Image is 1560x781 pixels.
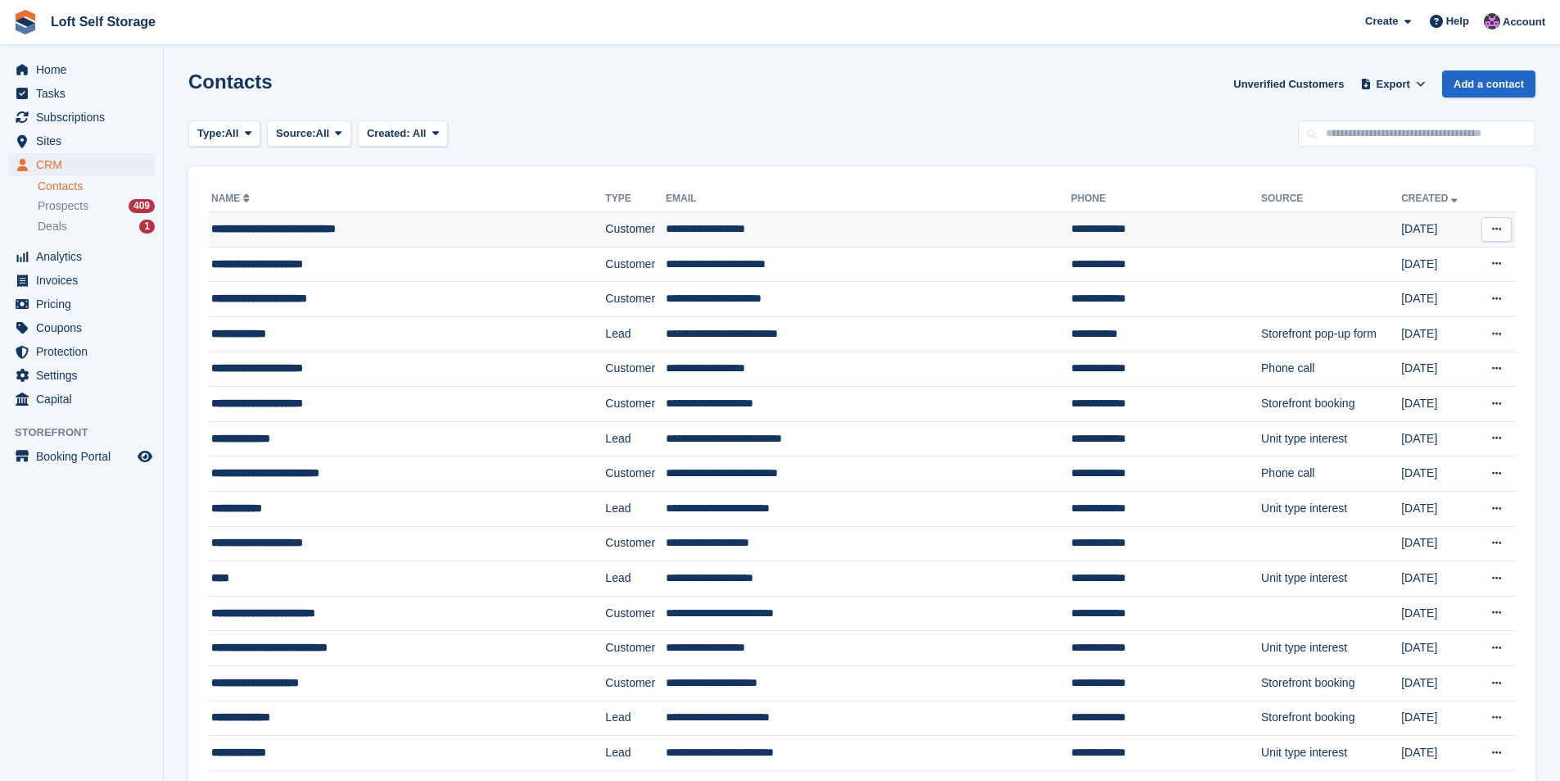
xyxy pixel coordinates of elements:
td: Customer [605,456,666,492]
div: 1 [139,220,155,234]
td: [DATE] [1401,212,1474,247]
a: Loft Self Storage [44,8,162,35]
span: Create [1365,13,1398,30]
td: Phone call [1261,456,1401,492]
span: Protection [36,340,134,363]
th: Source [1261,186,1401,212]
a: Add a contact [1442,70,1535,98]
h1: Contacts [188,70,273,93]
button: Source: All [267,120,351,148]
span: Analytics [36,245,134,268]
th: Email [666,186,1071,212]
td: Customer [605,665,666,701]
span: Deals [38,219,67,234]
span: Sites [36,129,134,152]
a: menu [8,388,155,411]
span: Tasks [36,82,134,105]
a: menu [8,245,155,268]
button: Type: All [188,120,260,148]
td: Unit type interest [1261,736,1401,771]
span: Home [36,58,134,81]
span: Source: [276,125,315,142]
a: Name [211,193,253,204]
td: Unit type interest [1261,631,1401,666]
td: Customer [605,631,666,666]
a: menu [8,340,155,363]
td: [DATE] [1401,247,1474,282]
span: Storefront [15,425,163,441]
td: Lead [605,421,666,456]
span: Pricing [36,293,134,316]
a: Preview store [135,447,155,466]
td: [DATE] [1401,736,1474,771]
span: All [225,125,239,142]
a: Deals 1 [38,218,155,235]
td: [DATE] [1401,316,1474,352]
td: Storefront booking [1261,665,1401,701]
a: Contacts [38,179,155,194]
td: Storefront pop-up form [1261,316,1401,352]
td: Customer [605,387,666,422]
td: [DATE] [1401,387,1474,422]
span: Type: [197,125,225,142]
a: menu [8,364,155,387]
span: All [413,127,427,139]
td: [DATE] [1401,665,1474,701]
img: Amy Wright [1484,13,1500,30]
td: Lead [605,561,666,597]
td: Customer [605,526,666,561]
a: menu [8,106,155,129]
img: stora-icon-8386f47178a22dfd0bd8f6a31ec36ba5ce8667c1dd55bd0f319d3a0aa187defe.svg [13,10,38,34]
a: Created [1401,193,1461,204]
div: 409 [129,199,155,213]
span: Prospects [38,198,88,214]
td: [DATE] [1401,561,1474,597]
td: Lead [605,701,666,736]
td: Customer [605,282,666,317]
td: Lead [605,736,666,771]
span: Subscriptions [36,106,134,129]
a: menu [8,445,155,468]
a: menu [8,129,155,152]
span: Capital [36,388,134,411]
a: menu [8,58,155,81]
td: [DATE] [1401,421,1474,456]
td: Customer [605,352,666,387]
a: menu [8,316,155,339]
th: Type [605,186,666,212]
button: Created: All [358,120,448,148]
a: menu [8,293,155,316]
td: Unit type interest [1261,421,1401,456]
td: Lead [605,491,666,526]
span: Coupons [36,316,134,339]
span: Account [1503,14,1545,30]
a: menu [8,82,155,105]
span: CRM [36,153,134,176]
td: Lead [605,316,666,352]
td: Storefront booking [1261,387,1401,422]
td: Customer [605,212,666,247]
th: Phone [1071,186,1261,212]
span: Export [1377,76,1410,93]
td: [DATE] [1401,491,1474,526]
td: Customer [605,596,666,631]
span: Invoices [36,269,134,292]
td: [DATE] [1401,282,1474,317]
span: Settings [36,364,134,387]
a: menu [8,153,155,176]
td: [DATE] [1401,456,1474,492]
td: Unit type interest [1261,491,1401,526]
td: [DATE] [1401,526,1474,561]
td: [DATE] [1401,352,1474,387]
a: Unverified Customers [1227,70,1350,98]
td: [DATE] [1401,631,1474,666]
span: Booking Portal [36,445,134,468]
a: menu [8,269,155,292]
button: Export [1357,70,1429,98]
td: Storefront booking [1261,701,1401,736]
span: Help [1446,13,1469,30]
td: Unit type interest [1261,561,1401,597]
span: All [316,125,330,142]
td: Customer [605,247,666,282]
td: [DATE] [1401,596,1474,631]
